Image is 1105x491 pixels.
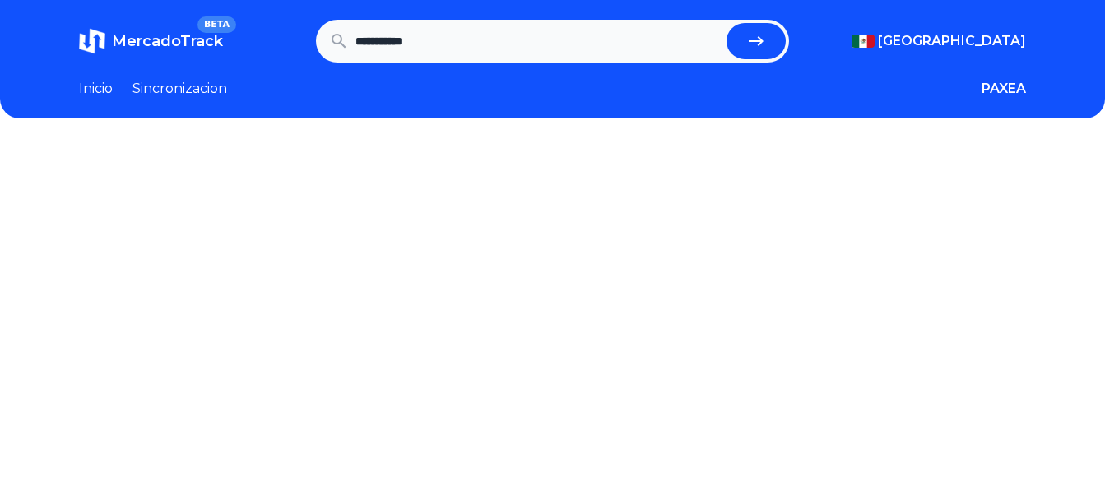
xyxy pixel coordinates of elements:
img: MercadoTrack [79,28,105,54]
button: PAXEA [982,79,1026,99]
span: BETA [197,16,236,33]
a: Inicio [79,79,113,99]
a: MercadoTrackBETA [79,28,223,54]
span: MercadoTrack [112,32,223,50]
a: Sincronizacion [132,79,227,99]
img: Mexico [852,35,875,48]
button: [GEOGRAPHIC_DATA] [852,31,1026,51]
span: [GEOGRAPHIC_DATA] [878,31,1026,51]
